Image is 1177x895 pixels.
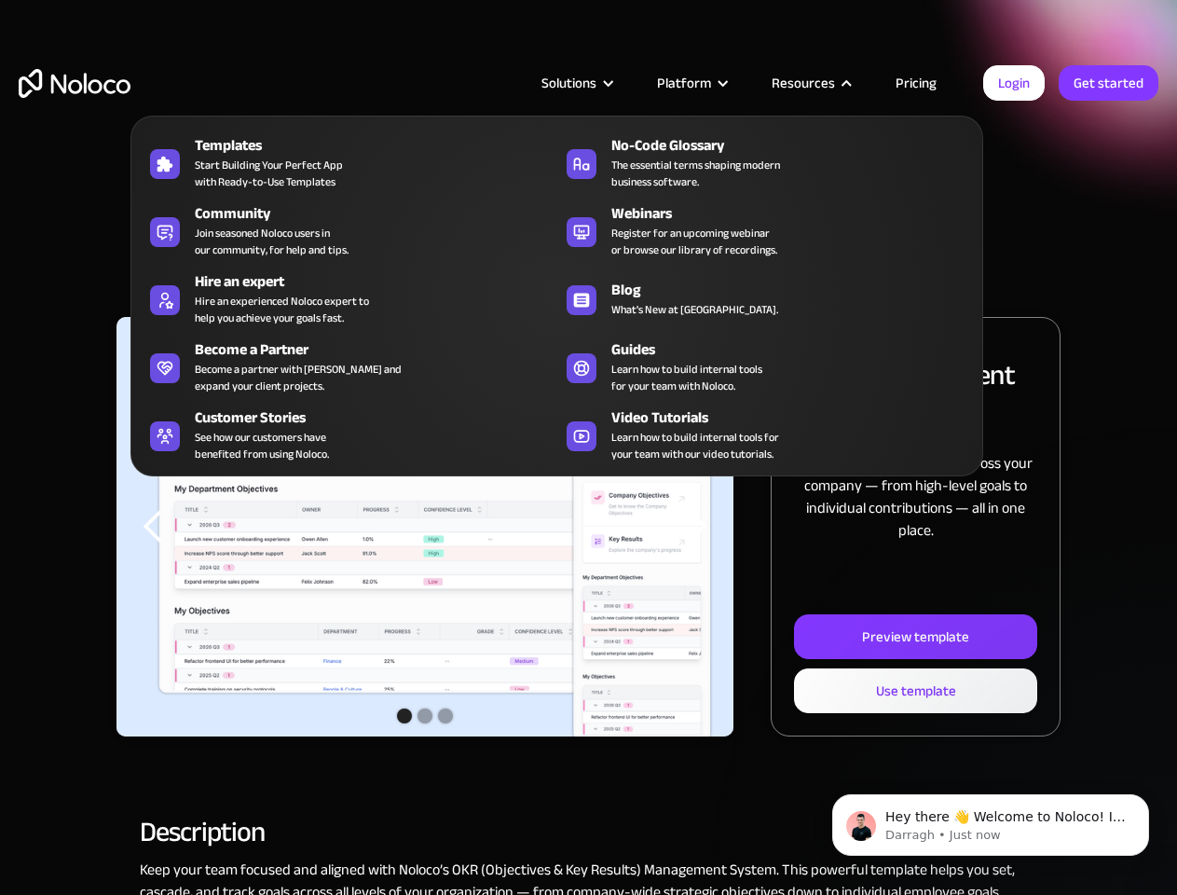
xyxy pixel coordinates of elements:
[141,267,556,330] a: Hire an expertHire an experienced Noloco expert tohelp you achieve your goals fast.
[659,317,733,737] div: next slide
[794,452,1037,542] p: Track and align objectives across your company — from high-level goals to individual contribution...
[794,614,1037,659] a: Preview template
[195,134,565,157] div: Templates
[557,199,973,262] a: WebinarsRegister for an upcoming webinaror browse our library of recordings.
[611,279,981,301] div: Blog
[611,157,780,190] span: The essential terms shaping modern business software.
[195,270,565,293] div: Hire an expert
[611,134,981,157] div: No-Code Glossary
[397,709,412,723] div: Show slide 1 of 3
[141,199,556,262] a: CommunityJoin seasoned Noloco users inour community, for help and tips.
[794,668,1037,713] a: Use template
[130,89,983,476] nav: Resources
[116,317,733,737] div: 1 of 3
[804,755,1177,886] iframe: Intercom notifications message
[116,317,733,737] div: carousel
[19,69,130,98] a: home
[557,267,973,330] a: BlogWhat's New at [GEOGRAPHIC_DATA].
[983,65,1045,101] a: Login
[195,157,343,190] span: Start Building Your Perfect App with Ready-to-Use Templates
[141,131,556,194] a: TemplatesStart Building Your Perfect Appwith Ready-to-Use Templates
[417,709,432,723] div: Show slide 2 of 3
[195,361,402,394] div: Become a partner with [PERSON_NAME] and expand your client projects.
[557,403,973,466] a: Video TutorialsLearn how to build internal tools foryour team with our video tutorials.
[141,335,556,398] a: Become a PartnerBecome a partner with [PERSON_NAME] andexpand your client projects.
[140,823,1037,840] h2: Description
[611,361,762,394] span: Learn how to build internal tools for your team with Noloco.
[541,71,596,95] div: Solutions
[872,71,960,95] a: Pricing
[195,338,565,361] div: Become a Partner
[611,429,779,462] span: Learn how to build internal tools for your team with our video tutorials.
[438,709,453,723] div: Show slide 3 of 3
[557,131,973,194] a: No-Code GlossaryThe essential terms shaping modernbusiness software.
[611,301,778,318] span: What's New at [GEOGRAPHIC_DATA].
[611,225,777,258] span: Register for an upcoming webinar or browse our library of recordings.
[195,429,329,462] span: See how our customers have benefited from using Noloco.
[634,71,748,95] div: Platform
[772,71,835,95] div: Resources
[141,403,556,466] a: Customer StoriesSee how our customers havebenefited from using Noloco.
[611,406,981,429] div: Video Tutorials
[748,71,872,95] div: Resources
[862,625,969,649] div: Preview template
[876,679,956,703] div: Use template
[195,225,349,258] span: Join seasoned Noloco users in our community, for help and tips.
[195,406,565,429] div: Customer Stories
[611,202,981,225] div: Webinars
[195,293,369,326] div: Hire an experienced Noloco expert to help you achieve your goals fast.
[611,338,981,361] div: Guides
[1059,65,1158,101] a: Get started
[116,317,191,737] div: previous slide
[557,335,973,398] a: GuidesLearn how to build internal toolsfor your team with Noloco.
[195,202,565,225] div: Community
[518,71,634,95] div: Solutions
[657,71,711,95] div: Platform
